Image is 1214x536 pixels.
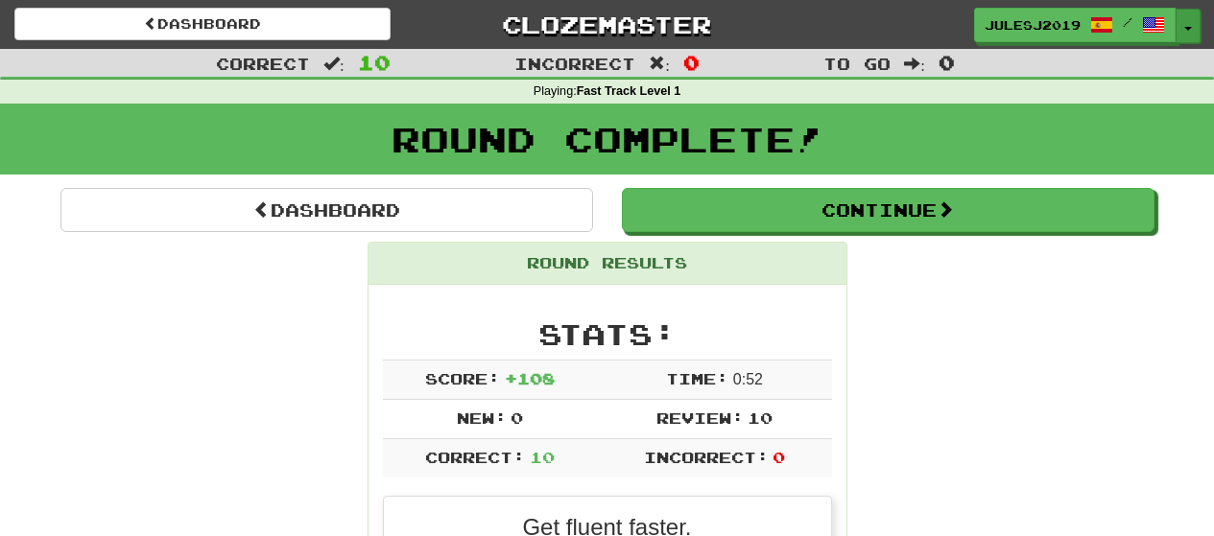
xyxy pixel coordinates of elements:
[323,56,345,72] span: :
[683,51,700,74] span: 0
[733,371,763,387] span: 0 : 52
[511,408,523,427] span: 0
[369,243,846,285] div: Round Results
[530,448,555,466] span: 10
[425,448,525,466] span: Correct:
[60,188,593,232] a: Dashboard
[383,318,832,350] h2: Stats:
[666,369,728,387] span: Time:
[358,51,391,74] span: 10
[1123,15,1132,29] span: /
[7,120,1207,158] h1: Round Complete!
[649,56,670,72] span: :
[419,8,796,41] a: Clozemaster
[656,408,744,427] span: Review:
[985,16,1081,34] span: julesj2019
[939,51,955,74] span: 0
[823,54,891,73] span: To go
[974,8,1176,42] a: julesj2019 /
[14,8,391,40] a: Dashboard
[748,408,773,427] span: 10
[904,56,925,72] span: :
[216,54,310,73] span: Correct
[505,369,555,387] span: + 108
[514,54,635,73] span: Incorrect
[577,84,681,98] strong: Fast Track Level 1
[425,369,500,387] span: Score:
[644,448,769,466] span: Incorrect:
[622,188,1154,232] button: Continue
[773,448,785,466] span: 0
[457,408,507,427] span: New:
